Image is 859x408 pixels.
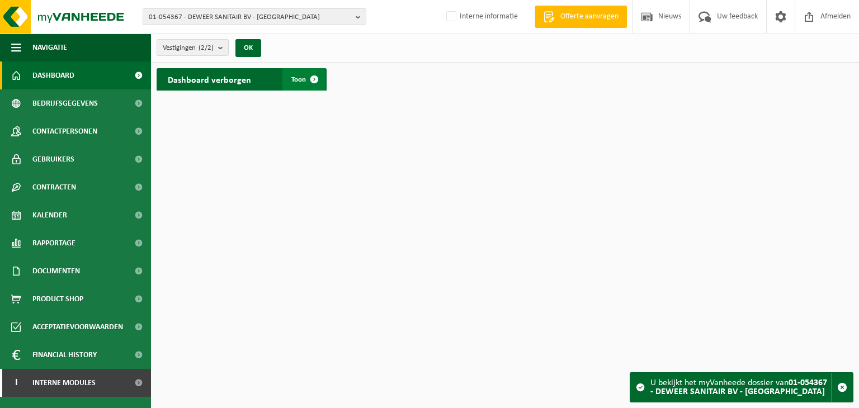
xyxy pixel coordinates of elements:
a: Toon [282,68,325,91]
h2: Dashboard verborgen [157,68,262,90]
span: Kalender [32,201,67,229]
button: 01-054367 - DEWEER SANITAIR BV - [GEOGRAPHIC_DATA] [143,8,366,25]
button: Vestigingen(2/2) [157,39,229,56]
span: Navigatie [32,34,67,61]
span: Vestigingen [163,40,214,56]
div: U bekijkt het myVanheede dossier van [650,373,831,402]
span: Toon [291,76,306,83]
span: Gebruikers [32,145,74,173]
label: Interne informatie [444,8,518,25]
span: Dashboard [32,61,74,89]
span: Product Shop [32,285,83,313]
span: Bedrijfsgegevens [32,89,98,117]
span: I [11,369,21,397]
span: Contracten [32,173,76,201]
span: Acceptatievoorwaarden [32,313,123,341]
span: Interne modules [32,369,96,397]
span: Financial History [32,341,97,369]
span: Documenten [32,257,80,285]
count: (2/2) [199,44,214,51]
button: OK [235,39,261,57]
span: 01-054367 - DEWEER SANITAIR BV - [GEOGRAPHIC_DATA] [149,9,351,26]
a: Offerte aanvragen [535,6,627,28]
span: Offerte aanvragen [558,11,621,22]
span: Rapportage [32,229,75,257]
strong: 01-054367 - DEWEER SANITAIR BV - [GEOGRAPHIC_DATA] [650,378,827,396]
span: Contactpersonen [32,117,97,145]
